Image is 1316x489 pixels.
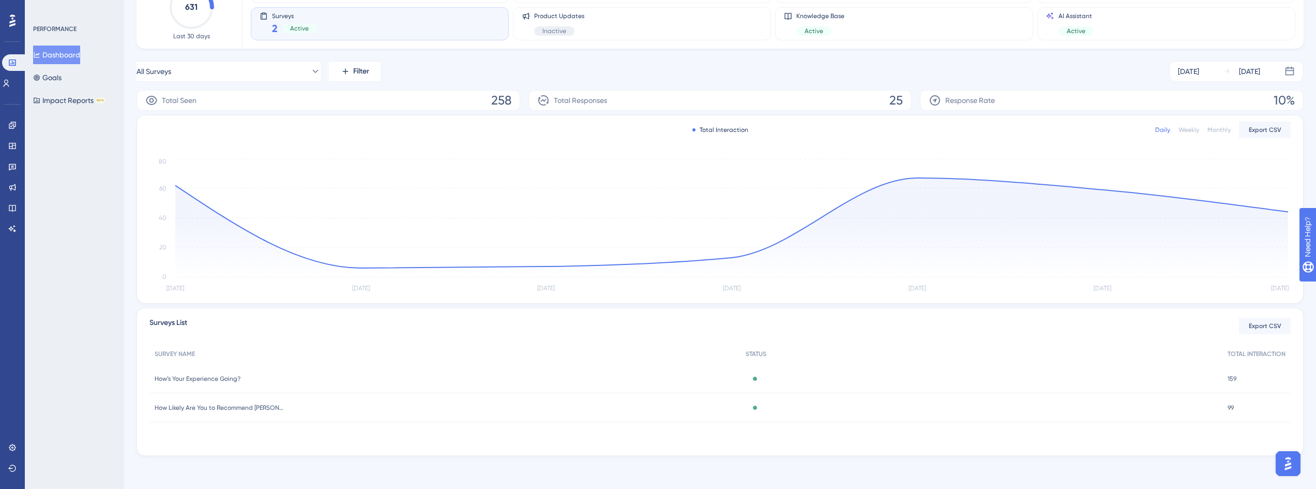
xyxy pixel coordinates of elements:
span: 2 [272,21,278,36]
button: All Surveys [137,61,321,82]
tspan: 40 [159,214,167,221]
span: STATUS [746,350,766,358]
tspan: [DATE] [1094,285,1111,292]
span: How’s Your Experience Going? [155,375,240,383]
button: Export CSV [1239,122,1291,138]
span: Active [805,27,823,35]
tspan: [DATE] [1271,285,1289,292]
span: AI Assistant [1058,12,1094,20]
span: Response Rate [945,94,995,107]
text: 631 [185,2,198,12]
tspan: [DATE] [167,285,184,292]
tspan: 80 [159,158,167,165]
div: Weekly [1178,126,1199,134]
span: Last 30 days [173,32,210,40]
span: Active [1067,27,1085,35]
button: Impact ReportsBETA [33,91,105,110]
span: 10% [1274,92,1295,109]
span: Export CSV [1249,126,1281,134]
div: Total Interaction [692,126,748,134]
tspan: [DATE] [537,285,555,292]
span: Total Responses [554,94,607,107]
button: Export CSV [1239,318,1291,334]
span: Surveys [272,12,317,19]
span: Export CSV [1249,322,1281,330]
span: Filter [353,65,369,78]
div: Daily [1155,126,1170,134]
tspan: [DATE] [723,285,740,292]
tspan: [DATE] [352,285,370,292]
div: Monthly [1207,126,1231,134]
tspan: 20 [159,244,167,251]
div: BETA [96,98,105,103]
tspan: [DATE] [909,285,926,292]
span: Total Seen [162,94,196,107]
span: 258 [491,92,511,109]
span: 99 [1228,404,1234,412]
span: Knowledge Base [796,12,844,20]
span: How Likely Are You to Recommend [PERSON_NAME]? [155,404,284,412]
span: Active [290,24,309,33]
button: Filter [329,61,381,82]
tspan: 0 [162,273,167,280]
button: Dashboard [33,46,80,64]
span: All Surveys [137,65,171,78]
button: Goals [33,68,62,87]
span: Inactive [542,27,566,35]
iframe: UserGuiding AI Assistant Launcher [1273,448,1304,479]
span: SURVEY NAME [155,350,195,358]
div: [DATE] [1239,65,1260,78]
span: 159 [1228,375,1236,383]
span: TOTAL INTERACTION [1228,350,1285,358]
div: [DATE] [1178,65,1199,78]
span: 25 [889,92,903,109]
div: PERFORMANCE [33,25,77,33]
span: Need Help? [24,3,65,15]
tspan: 60 [159,185,167,192]
span: Product Updates [534,12,584,20]
span: Surveys List [149,317,187,335]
